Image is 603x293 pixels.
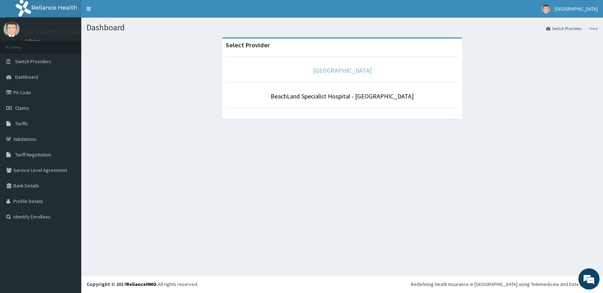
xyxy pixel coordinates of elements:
[271,92,414,100] a: BeachLand Specialist Hospital - [GEOGRAPHIC_DATA]
[15,120,28,127] span: Tariffs
[4,21,19,37] img: User Image
[313,66,372,74] a: [GEOGRAPHIC_DATA]
[25,38,42,43] a: Online
[542,5,550,13] img: User Image
[583,25,598,31] li: Here
[87,281,158,287] strong: Copyright © 2017 .
[126,281,156,287] a: RelianceHMO
[81,275,603,293] footer: All rights reserved.
[25,29,83,35] p: [GEOGRAPHIC_DATA]
[87,23,598,32] h1: Dashboard
[546,25,582,31] a: Switch Providers
[15,151,51,158] span: Tariff Negotiation
[411,281,598,288] div: Redefining Heath Insurance in [GEOGRAPHIC_DATA] using Telemedicine and Data Science!
[15,105,29,111] span: Claims
[15,58,51,65] span: Switch Providers
[226,41,270,49] strong: Select Provider
[555,6,598,12] span: [GEOGRAPHIC_DATA]
[15,74,38,80] span: Dashboard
